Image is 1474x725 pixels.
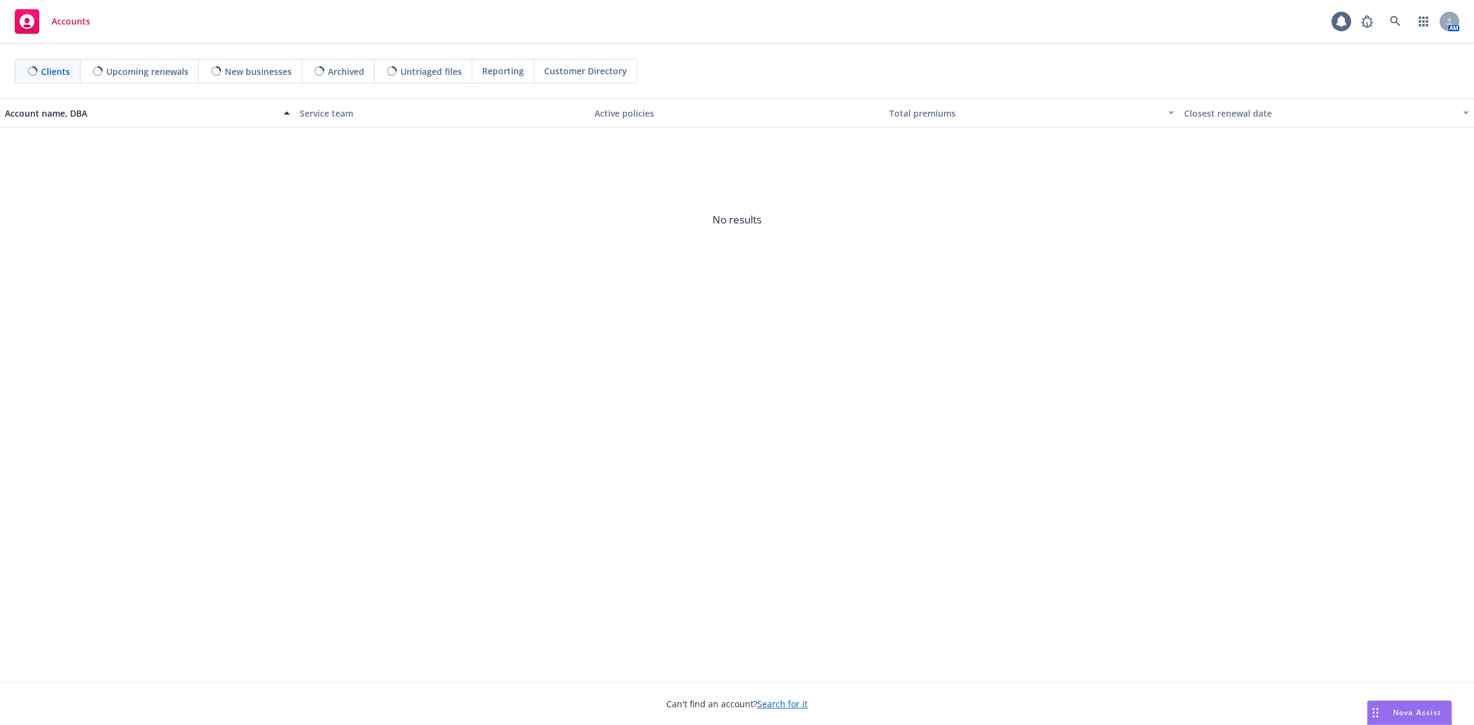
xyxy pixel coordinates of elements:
span: New businesses [225,65,292,78]
span: Untriaged files [400,65,462,78]
button: Nova Assist [1367,700,1452,725]
div: Service team [300,107,585,120]
a: Search for it [757,698,808,710]
a: Report a Bug [1355,9,1379,34]
div: Active policies [595,107,879,120]
button: Service team [295,98,590,128]
span: Accounts [52,17,90,26]
span: Nova Assist [1393,707,1441,718]
button: Active policies [590,98,884,128]
span: Can't find an account? [666,697,808,710]
span: Customer Directory [544,64,627,77]
div: Account name, DBA [5,107,276,120]
span: Upcoming renewals [106,65,189,78]
div: Closest renewal date [1184,107,1456,120]
span: Clients [41,65,70,78]
button: Closest renewal date [1179,98,1474,128]
a: Switch app [1411,9,1436,34]
button: Total premiums [884,98,1179,128]
a: Accounts [10,4,95,39]
div: Total premiums [889,107,1161,120]
div: Drag to move [1368,701,1383,724]
a: Search [1383,9,1408,34]
span: Archived [328,65,364,78]
span: Reporting [482,64,524,77]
